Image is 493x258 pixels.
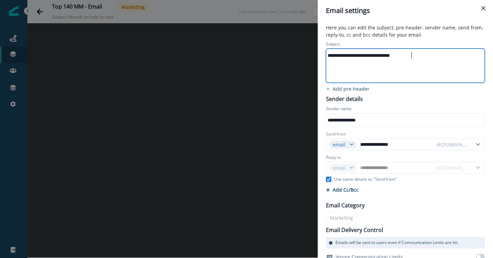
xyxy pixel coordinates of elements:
p: Email Category [326,201,365,209]
div: @[DOMAIN_NAME] [437,141,469,148]
p: Emails will be sent to users even if Communication Limits are hit. [336,240,458,246]
label: Send from [326,131,346,137]
p: Sender details [322,93,367,103]
p: Use same details as "Send from" [334,176,397,182]
p: Subject [326,41,340,49]
p: Add pre-header [333,86,369,92]
p: Here you can edit the subject, pre-header, sender name, send from, reply-to, cc and bcc details f... [322,24,489,40]
label: Reply to [326,154,341,160]
div: Email settings [326,5,485,16]
button: Close [478,3,489,14]
button: Add Cc/Bcc [326,186,358,193]
p: Email Delivery Control [326,226,383,234]
p: Sender name [326,106,352,113]
button: add preheader [322,86,374,92]
div: email [333,141,346,148]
